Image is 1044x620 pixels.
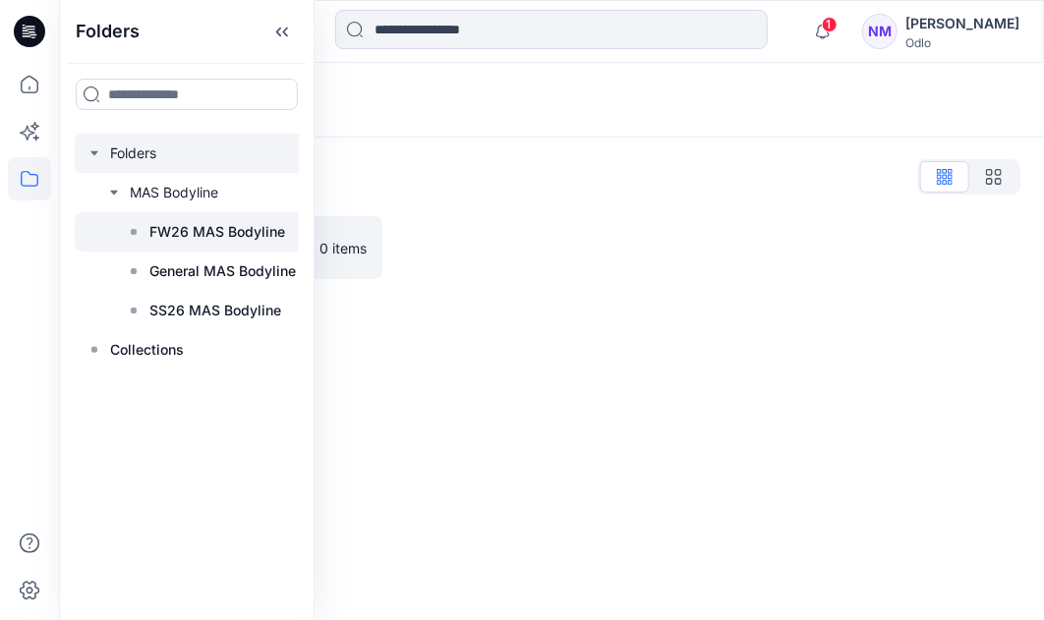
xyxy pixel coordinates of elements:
[149,299,281,322] p: SS26 MAS Bodyline
[905,35,1019,50] div: Odlo
[905,12,1019,35] div: [PERSON_NAME]
[822,17,838,32] span: 1
[319,238,367,258] p: 0 items
[149,259,296,283] p: General MAS Bodyline
[862,14,898,49] div: NM
[149,220,285,244] p: FW26 MAS Bodyline
[110,338,184,362] p: Collections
